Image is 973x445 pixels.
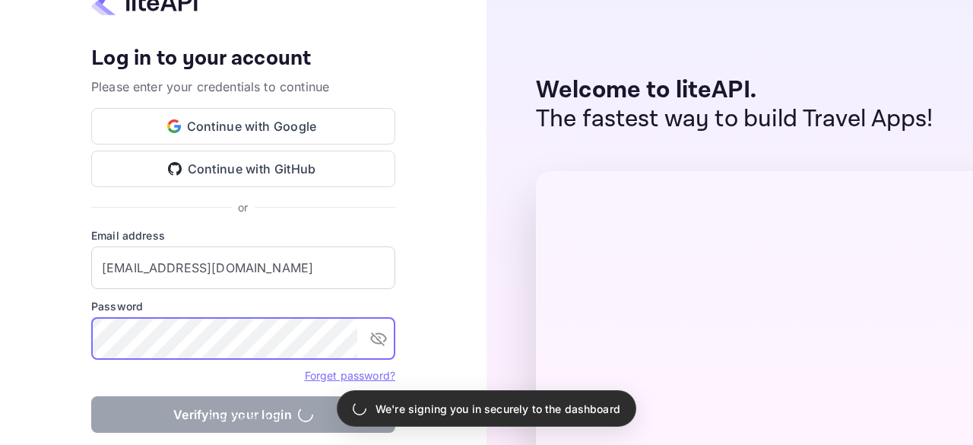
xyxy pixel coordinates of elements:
[536,76,933,105] p: Welcome to liteAPI.
[363,323,394,354] button: toggle password visibility
[376,401,620,417] p: We're signing you in securely to the dashboard
[91,246,395,289] input: Enter your email address
[536,105,933,134] p: The fastest way to build Travel Apps!
[91,227,395,243] label: Email address
[305,369,395,382] a: Forget password?
[205,411,281,427] p: © 2025 liteAPI
[91,151,395,187] button: Continue with GitHub
[337,329,355,348] keeper-lock: Open Keeper Popup
[91,298,395,314] label: Password
[91,46,395,72] h4: Log in to your account
[238,199,248,215] p: or
[91,78,395,96] p: Please enter your credentials to continue
[91,108,395,145] button: Continue with Google
[305,367,395,383] a: Forget password?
